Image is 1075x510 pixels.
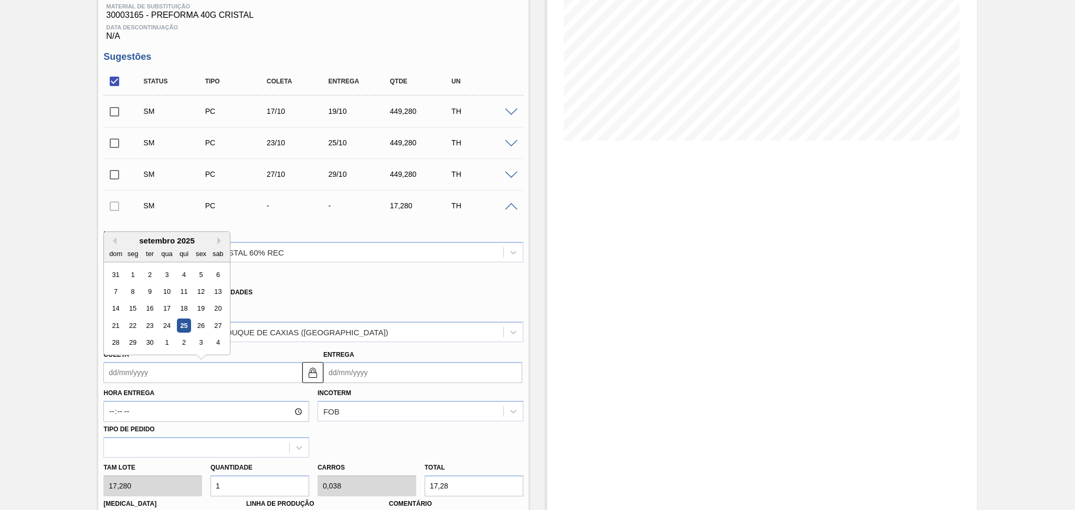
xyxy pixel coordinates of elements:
[143,284,157,299] div: Choose terça-feira, 9 de setembro de 2025
[264,139,333,147] div: 23/10/2025
[126,247,140,261] div: seg
[143,318,157,333] div: Choose terça-feira, 23 de setembro de 2025
[264,78,333,85] div: Coleta
[160,302,174,316] div: Choose quarta-feira, 17 de setembro de 2025
[449,107,518,115] div: TH
[387,78,457,85] div: Qtde
[143,268,157,282] div: Choose terça-feira, 2 de setembro de 2025
[143,302,157,316] div: Choose terça-feira, 16 de setembro de 2025
[160,336,174,350] div: Choose quarta-feira, 1 de outubro de 2025
[106,24,520,30] span: Data Descontinuação
[177,318,191,333] div: Choose quinta-feira, 25 de setembro de 2025
[103,386,309,401] label: Hora Entrega
[109,268,123,282] div: Choose domingo, 31 de agosto de 2025
[141,201,210,210] div: Sugestão Manual
[177,302,191,316] div: Choose quinta-feira, 18 de setembro de 2025
[302,362,323,383] button: locked
[103,51,523,62] h3: Sugestões
[160,268,174,282] div: Choose quarta-feira, 3 de setembro de 2025
[177,284,191,299] div: Choose quinta-feira, 11 de setembro de 2025
[160,247,174,261] div: qua
[194,302,208,316] div: Choose sexta-feira, 19 de setembro de 2025
[103,230,135,238] label: Material
[141,78,210,85] div: Status
[203,201,272,210] div: Pedido de Compra
[203,107,272,115] div: Pedido de Compra
[194,268,208,282] div: Choose sexta-feira, 5 de setembro de 2025
[194,284,208,299] div: Choose sexta-feira, 12 de setembro de 2025
[126,336,140,350] div: Choose segunda-feira, 29 de setembro de 2025
[141,107,210,115] div: Sugestão Manual
[318,389,351,397] label: Incoterm
[264,170,333,178] div: 27/10/2025
[104,236,230,245] div: setembro 2025
[264,107,333,115] div: 17/10/2025
[103,351,129,358] label: Coleta
[264,201,333,210] div: -
[109,237,117,245] button: Previous Month
[323,351,354,358] label: Entrega
[211,302,225,316] div: Choose sábado, 20 de setembro de 2025
[387,139,457,147] div: 449,280
[449,170,518,178] div: TH
[325,107,395,115] div: 19/10/2025
[307,366,319,379] img: locked
[160,318,174,333] div: Choose quarta-feira, 24 de setembro de 2025
[318,464,345,471] label: Carros
[103,426,154,433] label: Tipo de pedido
[325,170,395,178] div: 29/10/2025
[449,201,518,210] div: TH
[177,247,191,261] div: qui
[325,201,395,210] div: -
[141,139,210,147] div: Sugestão Manual
[143,247,157,261] div: ter
[103,362,302,383] input: dd/mm/yyyy
[141,170,210,178] div: Sugestão Manual
[103,20,523,41] div: N/A
[177,336,191,350] div: Choose quinta-feira, 2 de outubro de 2025
[210,464,252,471] label: Quantidade
[106,10,520,20] span: 30003165 - PREFORMA 40G CRISTAL
[109,318,123,333] div: Choose domingo, 21 de setembro de 2025
[194,336,208,350] div: Choose sexta-feira, 3 de outubro de 2025
[109,302,123,316] div: Choose domingo, 14 de setembro de 2025
[160,284,174,299] div: Choose quarta-feira, 10 de setembro de 2025
[109,327,388,336] div: A - 468931 - [PERSON_NAME] - DUQUE DE CAXIAS ([GEOGRAPHIC_DATA])
[103,460,202,475] label: Tam lote
[211,268,225,282] div: Choose sábado, 6 de setembro de 2025
[211,336,225,350] div: Choose sábado, 4 de outubro de 2025
[103,500,156,507] label: [MEDICAL_DATA]
[325,139,395,147] div: 25/10/2025
[194,247,208,261] div: sex
[203,139,272,147] div: Pedido de Compra
[449,139,518,147] div: TH
[211,284,225,299] div: Choose sábado, 13 de setembro de 2025
[425,464,445,471] label: Total
[217,237,225,245] button: Next Month
[177,268,191,282] div: Choose quinta-feira, 4 de setembro de 2025
[126,284,140,299] div: Choose segunda-feira, 8 de setembro de 2025
[126,268,140,282] div: Choose segunda-feira, 1 de setembro de 2025
[325,78,395,85] div: Entrega
[109,336,123,350] div: Choose domingo, 28 de setembro de 2025
[387,107,457,115] div: 449,280
[211,318,225,333] div: Choose sábado, 27 de setembro de 2025
[211,247,225,261] div: sab
[203,78,272,85] div: Tipo
[323,362,522,383] input: dd/mm/yyyy
[203,170,272,178] div: Pedido de Compra
[387,201,457,210] div: 17,280
[449,78,518,85] div: UN
[106,3,520,9] span: Material de Substituição
[246,500,314,507] label: Linha de Produção
[194,318,208,333] div: Choose sexta-feira, 26 de setembro de 2025
[143,336,157,350] div: Choose terça-feira, 30 de setembro de 2025
[109,284,123,299] div: Choose domingo, 7 de setembro de 2025
[323,407,340,416] div: FOB
[108,266,227,351] div: month 2025-09
[126,302,140,316] div: Choose segunda-feira, 15 de setembro de 2025
[387,170,457,178] div: 449,280
[126,318,140,333] div: Choose segunda-feira, 22 de setembro de 2025
[109,247,123,261] div: dom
